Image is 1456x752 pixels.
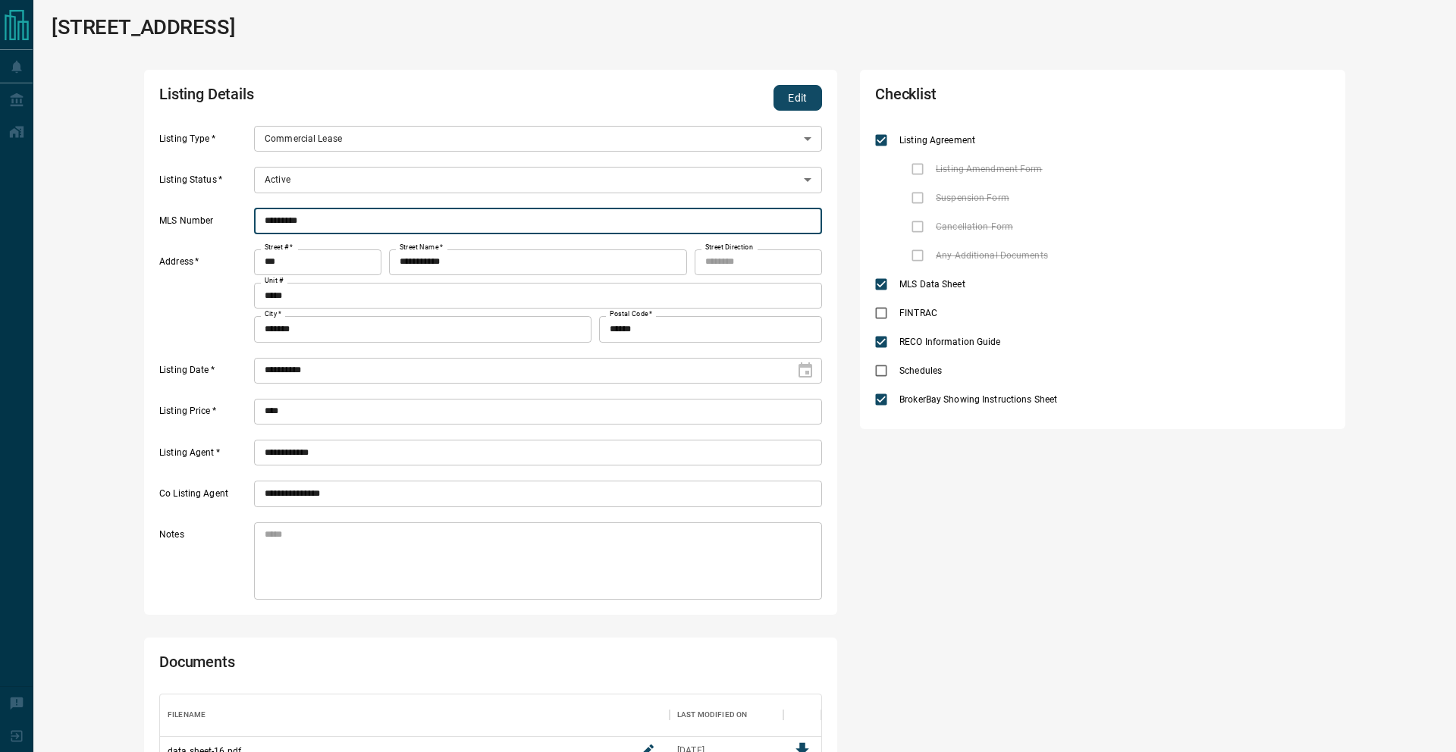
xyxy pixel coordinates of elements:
span: Listing Agreement [896,133,979,147]
div: Commercial Lease [254,126,822,152]
span: Schedules [896,364,946,378]
span: Listing Amendment Form [932,162,1046,176]
h2: Documents [159,653,557,678]
label: Co Listing Agent [159,487,250,507]
span: FINTRAC [896,306,941,320]
div: Filename [168,694,206,736]
h2: Listing Details [159,85,557,111]
label: Listing Status [159,174,250,193]
label: City [265,309,281,319]
label: Listing Type [159,133,250,152]
div: Last Modified On [670,694,783,736]
label: Street # [265,243,293,252]
label: Listing Agent [159,446,250,466]
div: Active [254,167,822,193]
label: MLS Number [159,215,250,234]
span: RECO Information Guide [896,335,1004,349]
label: Address [159,255,250,342]
label: Street Name [400,243,443,252]
h2: Checklist [875,85,1148,111]
span: BrokerBay Showing Instructions Sheet [896,393,1061,406]
h1: [STREET_ADDRESS] [52,15,235,39]
span: Cancellation Form [932,220,1017,233]
span: Suspension Form [932,191,1013,205]
label: Street Direction [705,243,753,252]
label: Notes [159,528,250,600]
span: MLS Data Sheet [896,277,969,291]
label: Postal Code [610,309,652,319]
label: Unit # [265,276,284,286]
span: Any Additional Documents [932,249,1052,262]
div: Filename [160,694,670,736]
div: Last Modified On [677,694,747,736]
button: Edit [773,85,822,111]
label: Listing Price [159,405,250,425]
label: Listing Date [159,364,250,384]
